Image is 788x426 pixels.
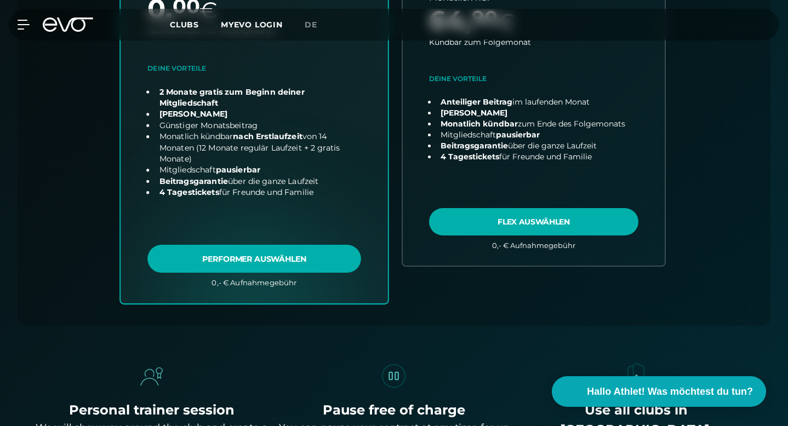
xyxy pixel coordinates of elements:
[379,361,409,392] img: evofitness
[305,20,317,30] span: de
[621,361,652,392] img: evofitness
[221,20,283,30] a: MYEVO LOGIN
[587,384,753,399] span: Hallo Athlet! Was möchtest du tun?
[35,400,269,420] div: Personal trainer session
[136,361,167,392] img: evofitness
[170,19,221,30] a: Clubs
[305,19,330,31] a: de
[277,400,511,420] div: Pause free of charge
[552,376,766,407] button: Hallo Athlet! Was möchtest du tun?
[170,20,199,30] span: Clubs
